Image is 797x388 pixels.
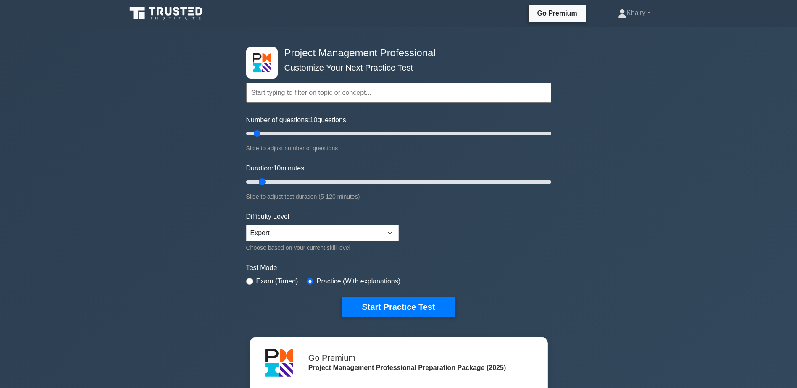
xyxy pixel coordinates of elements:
span: 10 [273,165,281,172]
label: Number of questions: questions [246,115,346,125]
div: Slide to adjust number of questions [246,143,551,153]
div: Choose based on your current skill level [246,243,399,253]
h4: Project Management Professional [281,47,510,59]
label: Test Mode [246,263,551,273]
div: Slide to adjust test duration (5-120 minutes) [246,191,551,202]
label: Difficulty Level [246,212,289,222]
button: Start Practice Test [342,297,455,317]
a: Khairy [598,5,671,21]
label: Exam (Timed) [256,276,298,286]
span: 10 [310,116,318,123]
label: Practice (With explanations) [317,276,400,286]
a: Go Premium [532,8,582,18]
input: Start typing to filter on topic or concept... [246,83,551,103]
label: Duration: minutes [246,163,305,173]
